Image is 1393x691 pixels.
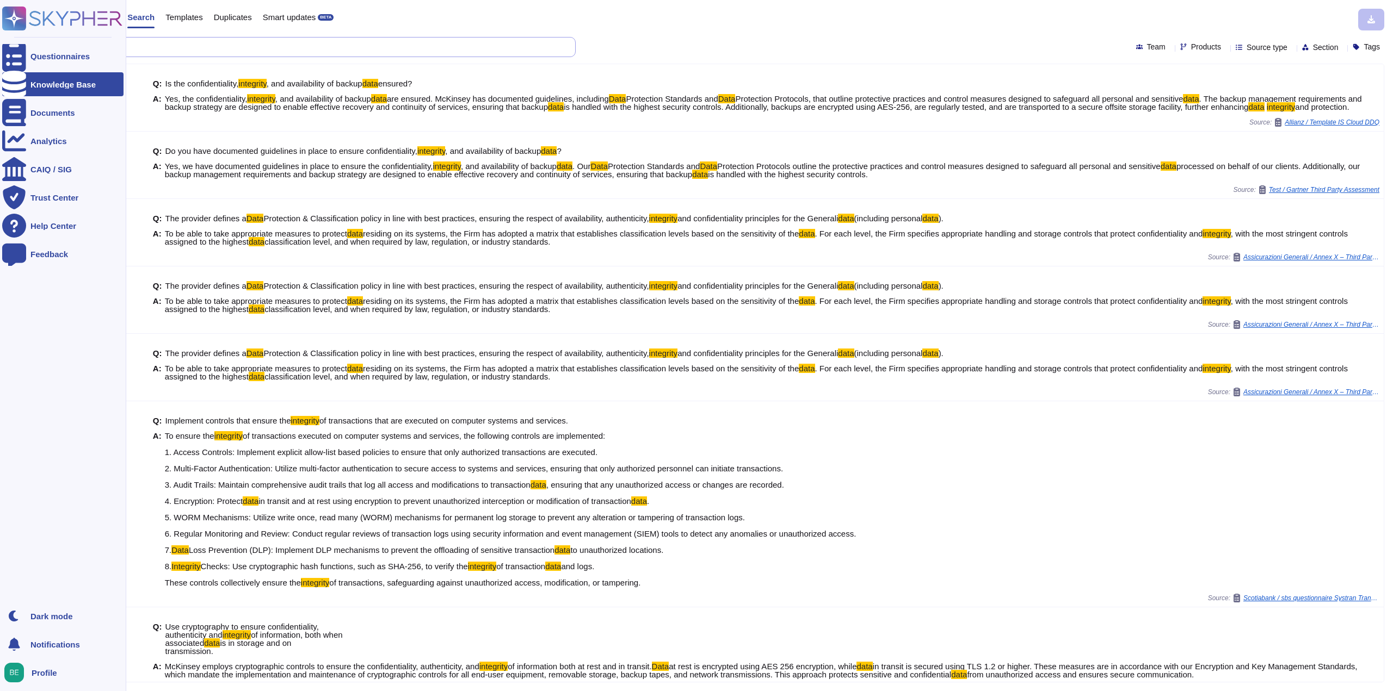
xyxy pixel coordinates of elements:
[165,630,343,648] span: of information, both when associated
[838,348,854,358] mark: data
[30,222,76,230] div: Help Center
[347,229,363,238] mark: data
[171,562,200,571] mark: Integrity
[291,416,319,425] mark: integrity
[263,13,316,21] span: Smart updates
[541,146,557,155] mark: data
[264,237,550,246] span: classification level, and when required by law, regulation, or industry standards.
[165,348,246,358] span: The provider defines a
[572,161,590,171] span: . Our
[815,229,1203,238] span: . For each level, the Firm specifies appropriate handling and storage controls that protect confi...
[557,161,572,171] mark: data
[922,348,938,358] mark: data
[939,348,944,358] span: ).
[363,364,799,373] span: residing on its systems, the Firm has adopted a matrix that establishes classification levels bas...
[263,281,649,290] span: Protection & Classification policy in line with best practices, ensuring the respect of availabil...
[815,296,1203,306] span: . For each level, the Firm specifies appropriate handling and storage controls that protect confi...
[165,662,1358,679] span: in transit is secured using TLS 1.2 or higher. These measures are in accordance with our Encrypti...
[223,630,251,639] mark: integrity
[1233,185,1379,194] span: Source:
[1203,229,1230,238] mark: integrity
[735,94,1183,103] span: Protection Protocols, that outline protective practices and control measures designed to safeguar...
[854,281,923,290] span: (including personal
[508,662,651,671] span: of information both at rest and in transit.
[30,612,73,620] div: Dark mode
[1243,595,1379,601] span: Scotiabank / sbs questionnaire Systran Translation
[204,638,220,648] mark: data
[951,670,967,679] mark: data
[318,14,334,21] div: BETA
[189,545,554,555] span: Loss Prevention (DLP): Implement DLP mechanisms to prevent the offloading of sensitive transaction
[378,79,412,88] span: ensured?
[718,94,736,103] mark: Data
[246,348,264,358] mark: Data
[165,214,246,223] span: The provider defines a
[1364,43,1380,51] span: Tags
[153,79,162,88] b: Q:
[165,364,1348,381] span: , with the most stringent controls assigned to the highest
[153,162,162,178] b: A:
[2,214,124,238] a: Help Center
[649,214,678,223] mark: integrity
[1243,389,1379,395] span: Assicurazioni Generali / Annex X – Third Parties Security Exhibits [PERSON_NAME] v1.1 (2)
[249,304,264,314] mark: data
[127,13,155,21] span: Search
[1147,43,1166,51] span: Team
[445,146,541,155] span: , and availability of backup
[2,44,124,68] a: Questionnaires
[479,662,508,671] mark: integrity
[545,562,561,571] mark: data
[165,79,239,88] span: Is the confidentiality,
[347,364,363,373] mark: data
[165,146,417,155] span: Do you have documented guidelines in place to ensure confidentiality,
[165,229,347,238] span: To be able to take appropriate measures to protect
[4,663,24,682] img: user
[1248,102,1264,111] mark: data
[1243,321,1379,328] span: Assicurazioni Generali / Annex X – Third Parties Security Exhibits [PERSON_NAME] v1.1 (2)
[165,296,347,306] span: To be able to take appropriate measures to protect
[246,281,264,290] mark: Data
[1161,161,1176,171] mark: data
[165,296,1348,314] span: , with the most stringent controls assigned to the highest
[153,95,162,111] b: A:
[153,622,162,655] b: Q:
[30,80,96,89] div: Knowledge Base
[564,102,1248,111] span: is handled with the highest security controls. Additionally, backups are encrypted using AES-256,...
[362,79,378,88] mark: data
[652,662,669,671] mark: Data
[267,79,362,88] span: , and availability of backup
[799,229,815,238] mark: data
[171,545,189,555] mark: Data
[30,109,75,117] div: Documents
[153,662,162,678] b: A:
[165,161,433,171] span: Yes, we have documented guidelines in place to ensure the confidentiality,
[2,242,124,266] a: Feedback
[153,214,162,222] b: Q:
[153,432,162,587] b: A:
[1208,253,1379,262] span: Source:
[32,669,57,677] span: Profile
[246,214,264,223] mark: Data
[347,296,363,306] mark: data
[531,480,546,489] mark: data
[1313,43,1339,51] span: Section
[371,94,387,103] mark: data
[165,161,1360,179] span: processed on behalf of our clients. Additionally, our backup management requirements and backup s...
[153,349,162,357] b: Q:
[433,161,461,171] mark: integrity
[854,214,923,223] span: (including personal
[165,94,248,103] span: Yes, the confidentiality,
[649,348,678,358] mark: integrity
[717,161,1161,171] span: Protection Protocols outline the protective practices and control measures designed to safeguard ...
[153,364,162,381] b: A:
[799,364,815,373] mark: data
[329,578,640,587] span: of transactions, safeguarding against unauthorized access, modification, or tampering.
[1269,186,1379,193] span: Test / Gartner Third Party Assessment
[165,622,319,639] span: Use cryptography to ensure confidentiality, authenticity and
[258,496,631,506] span: in transit and at rest using encryption to prevent unauthorized interception or modification of t...
[363,296,799,306] span: residing on its systems, the Firm has adopted a matrix that establishes classification levels bas...
[590,161,608,171] mark: Data
[1203,364,1230,373] mark: integrity
[939,281,944,290] span: ).
[153,297,162,313] b: A:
